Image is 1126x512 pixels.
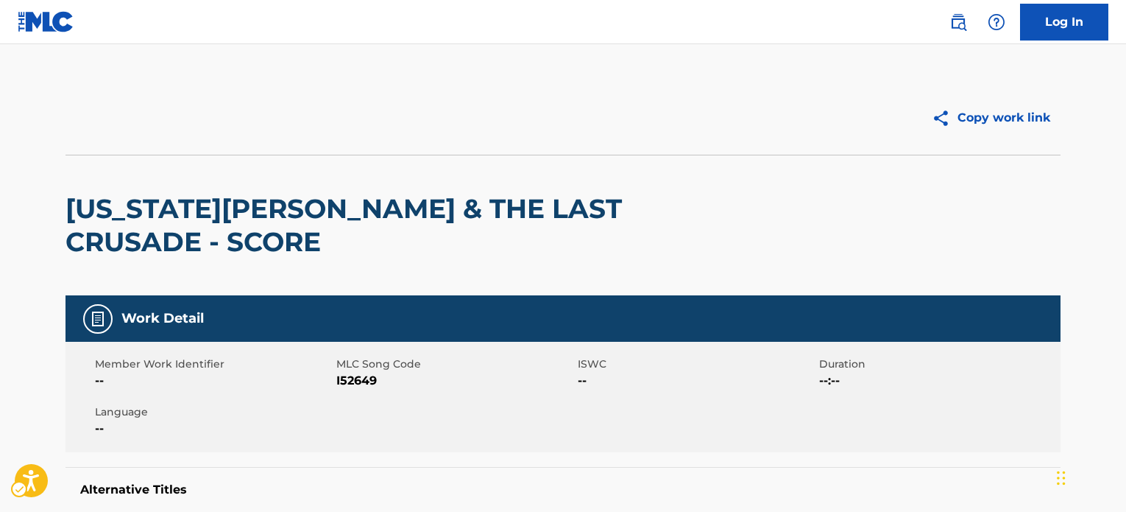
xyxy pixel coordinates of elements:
div: Drag [1057,456,1066,500]
a: Log In [1020,4,1108,41]
span: ISWC [578,357,815,372]
div: Chat Widget [1052,441,1126,512]
h5: Work Detail [121,310,204,327]
h2: [US_STATE][PERSON_NAME] & THE LAST CRUSADE - SCORE [65,192,662,259]
span: Duration [819,357,1057,372]
button: Copy work link [921,99,1061,136]
span: -- [95,372,333,390]
span: --:-- [819,372,1057,390]
img: Work Detail [89,310,107,328]
span: MLC Song Code [336,357,574,372]
img: Copy work link [932,109,957,127]
img: MLC Logo [18,11,74,32]
h5: Alternative Titles [80,483,1046,497]
iframe: Hubspot Iframe [1052,441,1126,512]
span: -- [578,372,815,390]
span: -- [95,420,333,438]
span: Language [95,404,333,420]
span: Member Work Identifier [95,357,333,372]
img: search [949,13,967,31]
span: I52649 [336,372,574,390]
img: help [988,13,1005,31]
